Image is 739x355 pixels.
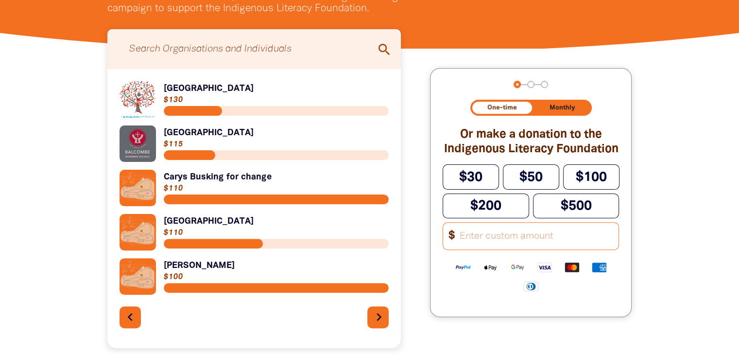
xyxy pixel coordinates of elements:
[371,309,387,325] i: chevron_right
[122,309,138,325] i: chevron_left
[470,200,501,212] span: $200
[459,171,482,183] span: $30
[443,127,619,157] h2: Or make a donation to the Indigenous Literacy Foundation
[470,100,592,116] div: Donation frequency
[517,281,545,292] img: Diners Club logo
[534,102,590,114] button: Monthly
[367,306,389,328] button: Next page
[585,262,613,273] img: American Express logo
[514,81,521,88] button: Navigate to step 1 of 3 to enter your donation amount
[443,194,529,218] button: $200
[472,102,533,114] button: One-time
[377,42,392,57] i: search
[449,262,477,273] img: Paypal logo
[576,171,607,183] span: $100
[487,105,517,111] span: One-time
[443,164,499,189] button: $30
[527,81,534,88] button: Navigate to step 2 of 3 to enter your details
[533,194,619,218] button: $500
[519,171,543,183] span: $50
[561,200,592,212] span: $500
[443,227,455,246] span: $
[504,262,531,273] img: Google Pay logo
[563,164,619,189] button: $100
[477,262,504,273] img: Apple Pay logo
[120,306,141,328] button: Previous page
[443,254,619,299] div: Available payment methods
[453,223,619,249] input: Enter custom amount
[550,105,575,111] span: Monthly
[558,262,585,273] img: Mastercard logo
[541,81,548,88] button: Navigate to step 3 of 3 to enter your payment details
[503,164,559,189] button: $50
[531,262,558,273] img: Visa logo
[120,81,389,336] div: Paginated content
